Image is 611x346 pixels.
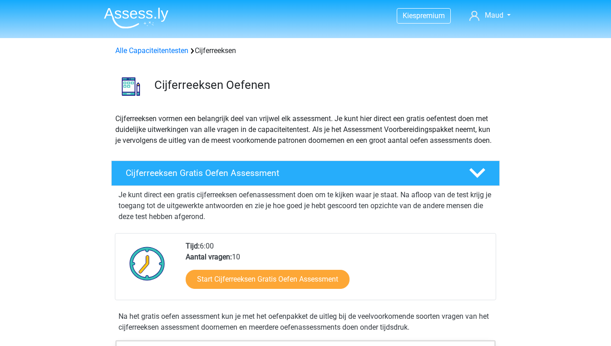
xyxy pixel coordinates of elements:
[397,10,450,22] a: Kiespremium
[403,11,416,20] span: Kies
[118,190,493,222] p: Je kunt direct een gratis cijferreeksen oefenassessment doen om te kijken waar je staat. Na afloo...
[466,10,514,21] a: Maud
[124,241,170,286] img: Klok
[108,161,503,186] a: Cijferreeksen Gratis Oefen Assessment
[115,113,496,146] p: Cijferreeksen vormen een belangrijk deel van vrijwel elk assessment. Je kunt hier direct een grat...
[485,11,503,19] span: Maud
[126,168,454,178] h4: Cijferreeksen Gratis Oefen Assessment
[112,45,499,56] div: Cijferreeksen
[186,270,350,289] a: Start Cijferreeksen Gratis Oefen Assessment
[104,7,168,29] img: Assessly
[154,78,493,92] h3: Cijferreeksen Oefenen
[115,46,188,55] a: Alle Capaciteitentesten
[115,311,496,333] div: Na het gratis oefen assessment kun je met het oefenpakket de uitleg bij de veelvoorkomende soorte...
[416,11,445,20] span: premium
[186,253,232,261] b: Aantal vragen:
[179,241,495,300] div: 6:00 10
[112,67,150,106] img: cijferreeksen
[186,242,200,250] b: Tijd:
